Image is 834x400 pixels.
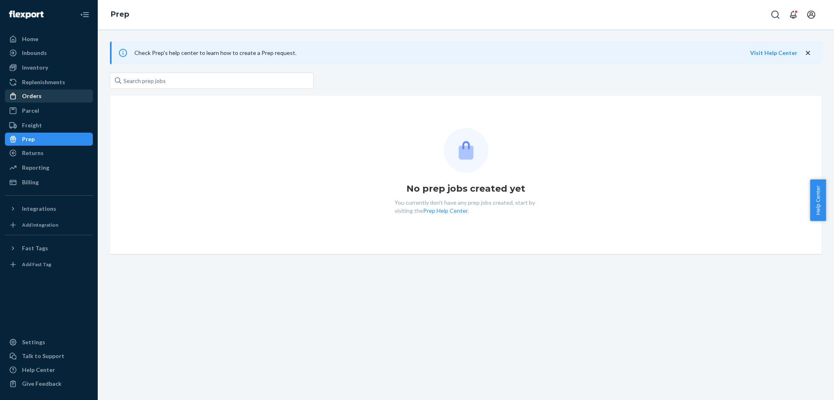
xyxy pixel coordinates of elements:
a: Returns [5,146,93,160]
h1: No prep jobs created yet [406,182,525,195]
div: Fast Tags [22,244,48,252]
a: Settings [5,336,93,349]
div: Reporting [22,164,49,172]
a: Freight [5,119,93,132]
button: Visit Help Center [750,49,797,57]
div: Settings [22,338,45,346]
div: Give Feedback [22,380,61,388]
div: Add Fast Tag [22,261,51,268]
input: Search prep jobs [110,72,314,89]
img: Empty list [444,128,488,173]
ol: breadcrumbs [104,3,136,26]
div: Inventory [22,63,48,72]
div: Returns [22,149,44,157]
div: Billing [22,178,39,186]
div: Talk to Support [22,352,64,360]
div: Orders [22,92,42,100]
div: Integrations [22,205,56,213]
span: Check Prep's help center to learn how to create a Prep request. [134,49,296,56]
button: Integrations [5,202,93,215]
div: Help Center [22,366,55,374]
div: Home [22,35,38,43]
div: Parcel [22,107,39,115]
p: You currently don't have any prep jobs created, start by visiting the . [395,199,537,215]
a: Inventory [5,61,93,74]
img: Flexport logo [9,11,44,19]
button: Close Navigation [77,7,93,23]
div: Freight [22,121,42,129]
button: Fast Tags [5,242,93,255]
a: Prep [111,10,129,19]
a: Talk to Support [5,350,93,363]
a: Orders [5,90,93,103]
div: Replenishments [22,78,65,86]
div: Prep [22,135,35,143]
button: close [804,49,812,57]
a: Inbounds [5,46,93,59]
a: Parcel [5,104,93,117]
button: Open notifications [785,7,801,23]
a: Replenishments [5,76,93,89]
a: Billing [5,176,93,189]
a: Reporting [5,161,93,174]
a: Add Integration [5,219,93,232]
button: Give Feedback [5,377,93,390]
button: Help Center [810,179,826,221]
a: Help Center [5,363,93,376]
button: Open account menu [803,7,819,23]
a: Home [5,33,93,46]
a: Prep [5,133,93,146]
a: Add Fast Tag [5,258,93,271]
a: Prep Help Center [423,207,467,214]
div: Add Integration [22,221,58,228]
button: Open Search Box [767,7,784,23]
div: Inbounds [22,49,47,57]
